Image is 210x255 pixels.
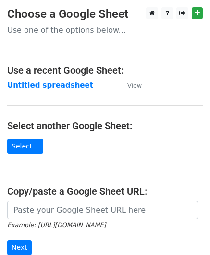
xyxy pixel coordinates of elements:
h4: Copy/paste a Google Sheet URL: [7,186,203,197]
h3: Choose a Google Sheet [7,7,203,21]
a: Untitled spreadsheet [7,81,93,90]
small: View [127,82,142,89]
input: Paste your Google Sheet URL here [7,201,198,219]
a: View [118,81,142,90]
h4: Select another Google Sheet: [7,120,203,132]
input: Next [7,240,32,255]
small: Example: [URL][DOMAIN_NAME] [7,221,106,228]
a: Select... [7,139,43,154]
h4: Use a recent Google Sheet: [7,65,203,76]
p: Use one of the options below... [7,25,203,35]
